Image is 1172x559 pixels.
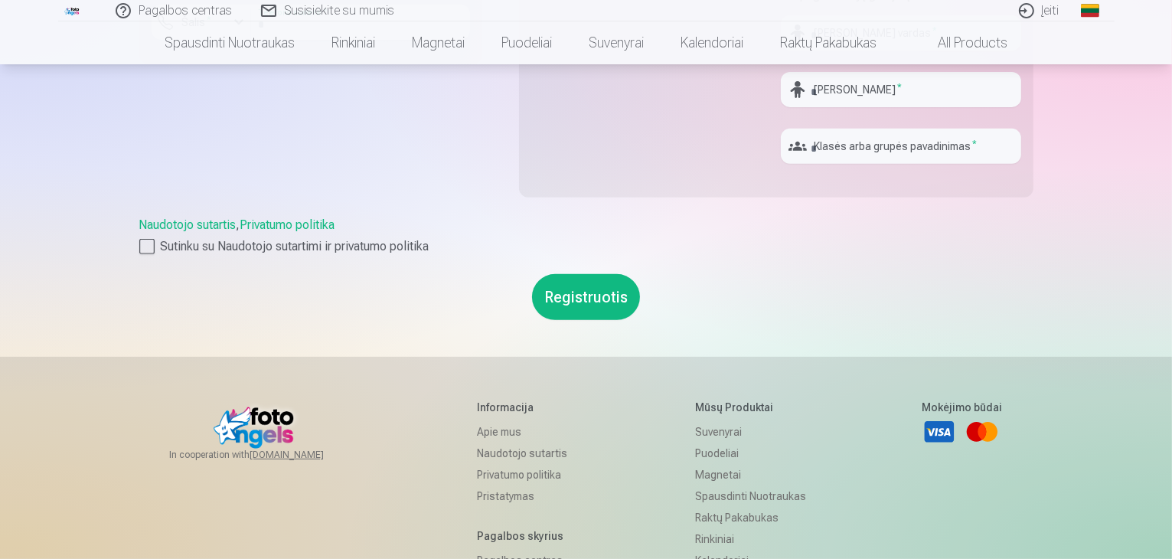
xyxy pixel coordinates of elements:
label: Sutinku su Naudotojo sutartimi ir privatumo politika [139,237,1033,256]
a: Rinkiniai [695,528,806,550]
a: Kalendoriai [662,21,762,64]
a: Apie mus [477,421,579,443]
button: Registruotis [532,274,640,320]
a: Puodeliai [695,443,806,464]
span: In cooperation with [169,449,361,461]
a: Privatumo politika [477,464,579,485]
a: Magnetai [393,21,483,64]
a: Spausdinti nuotraukas [146,21,313,64]
h5: Mūsų produktai [695,400,806,415]
a: Puodeliai [483,21,570,64]
a: Privatumo politika [240,217,335,232]
a: Spausdinti nuotraukas [695,485,806,507]
a: All products [895,21,1026,64]
div: , [139,216,1033,256]
a: Naudotojo sutartis [477,443,579,464]
h5: Pagalbos skyrius [477,528,579,544]
a: Magnetai [695,464,806,485]
a: Visa [922,415,956,449]
a: Suvenyrai [570,21,662,64]
a: Raktų pakabukas [762,21,895,64]
img: /fa2 [64,6,81,15]
h5: Mokėjimo būdai [922,400,1003,415]
a: Rinkiniai [313,21,393,64]
h5: Informacija [477,400,579,415]
a: Naudotojo sutartis [139,217,237,232]
a: Raktų pakabukas [695,507,806,528]
a: Mastercard [965,415,999,449]
a: [DOMAIN_NAME] [250,449,361,461]
a: Suvenyrai [695,421,806,443]
a: Pristatymas [477,485,579,507]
